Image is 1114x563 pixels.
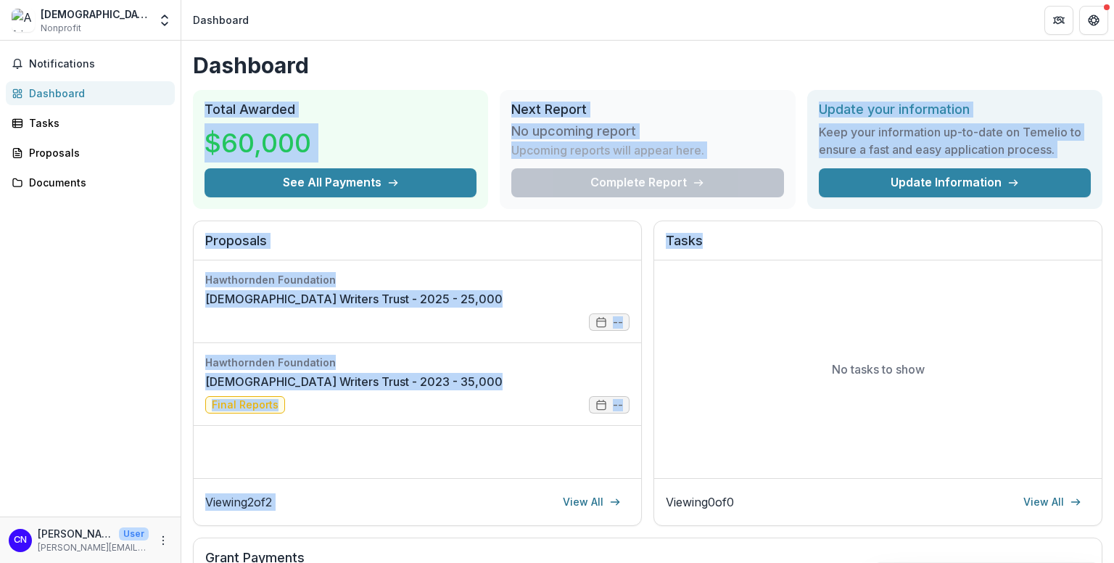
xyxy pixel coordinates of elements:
[511,141,704,159] p: Upcoming reports will appear here.
[38,541,149,554] p: [PERSON_NAME][EMAIL_ADDRESS][DOMAIN_NAME]
[205,102,476,118] h2: Total Awarded
[12,9,35,32] img: African Writers Trust
[205,290,503,308] a: [DEMOGRAPHIC_DATA] Writers Trust - 2025 - 25,000
[29,58,169,70] span: Notifications
[205,233,630,260] h2: Proposals
[38,526,113,541] p: [PERSON_NAME]
[666,233,1090,260] h2: Tasks
[1079,6,1108,35] button: Get Help
[819,168,1091,197] a: Update Information
[29,86,163,101] div: Dashboard
[41,7,149,22] div: [DEMOGRAPHIC_DATA] Writers Trust
[193,12,249,28] div: Dashboard
[205,373,503,390] a: [DEMOGRAPHIC_DATA] Writers Trust - 2023 - 35,000
[832,361,925,378] p: No tasks to show
[14,535,27,545] div: Christine Nakagga
[6,52,175,75] button: Notifications
[1015,490,1090,514] a: View All
[205,493,272,511] p: Viewing 2 of 2
[6,170,175,194] a: Documents
[29,145,163,160] div: Proposals
[41,22,81,35] span: Nonprofit
[29,115,163,131] div: Tasks
[187,9,255,30] nav: breadcrumb
[1044,6,1073,35] button: Partners
[511,123,636,139] h3: No upcoming report
[205,123,313,163] h3: $60,000
[29,175,163,190] div: Documents
[6,141,175,165] a: Proposals
[154,532,172,549] button: More
[205,168,476,197] button: See All Payments
[819,102,1091,118] h2: Update your information
[511,102,783,118] h2: Next Report
[154,6,175,35] button: Open entity switcher
[6,81,175,105] a: Dashboard
[554,490,630,514] a: View All
[6,111,175,135] a: Tasks
[819,123,1091,158] h3: Keep your information up-to-date on Temelio to ensure a fast and easy application process.
[193,52,1102,78] h1: Dashboard
[666,493,734,511] p: Viewing 0 of 0
[119,527,149,541] p: User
